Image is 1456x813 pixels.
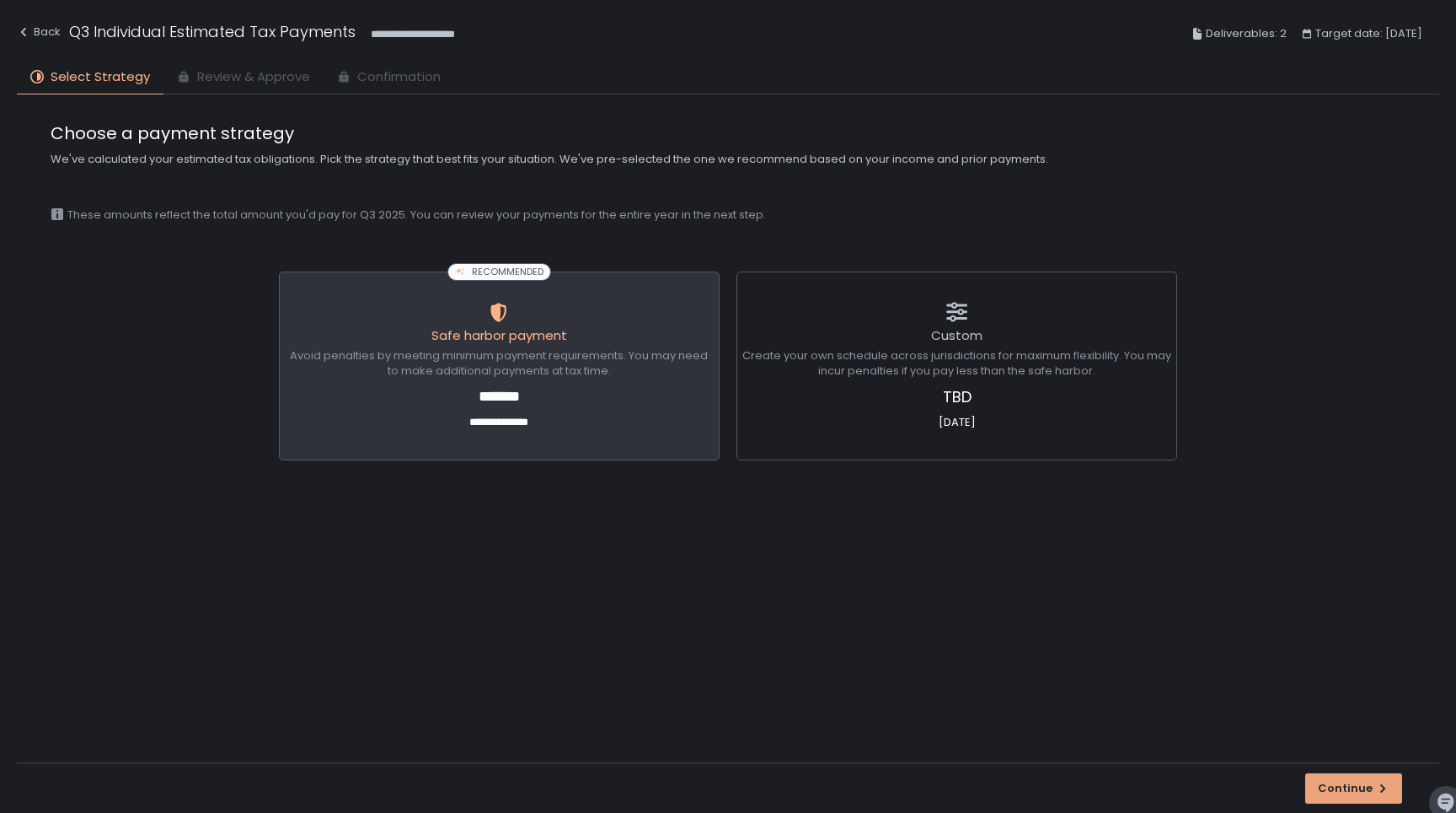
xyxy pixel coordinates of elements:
[472,266,543,278] span: RECOMMENDED
[1315,24,1422,44] span: Target date: [DATE]
[431,326,567,344] span: Safe harbor payment
[69,20,356,43] h1: Q3 Individual Estimated Tax Payments
[197,67,310,87] span: Review & Approve
[931,326,982,344] span: Custom
[742,348,1171,379] span: Create your own schedule across jurisdictions for maximum flexibility. You may incur penalties if...
[742,415,1171,430] span: [DATE]
[17,22,61,42] div: Back
[51,152,1405,167] span: We've calculated your estimated tax obligations. Pick the strategy that best fits your situation....
[285,348,714,379] span: Avoid penalties by meeting minimum payment requirements. You may need to make additional payments...
[17,20,61,48] button: Back
[1206,24,1287,44] span: Deliverables: 2
[51,121,1405,145] span: Choose a payment strategy
[67,207,766,223] span: These amounts reflect the total amount you'd pay for Q3 2025. You can review your payments for th...
[357,67,441,87] span: Confirmation
[1305,773,1402,804] button: Continue
[51,67,150,87] span: Select Strategy
[1318,781,1389,796] div: Continue
[742,385,1171,408] span: TBD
